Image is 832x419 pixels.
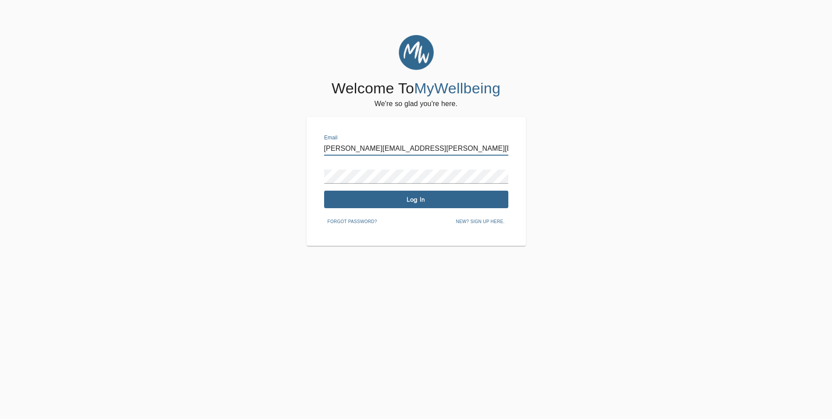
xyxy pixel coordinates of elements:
[452,215,508,228] button: New? Sign up here.
[414,80,500,96] span: MyWellbeing
[332,79,500,98] h4: Welcome To
[399,35,434,70] img: MyWellbeing
[328,218,377,226] span: Forgot password?
[456,218,504,226] span: New? Sign up here.
[328,195,505,204] span: Log In
[324,215,381,228] button: Forgot password?
[324,217,381,224] a: Forgot password?
[324,191,508,208] button: Log In
[324,135,338,141] label: Email
[375,98,457,110] h6: We're so glad you're here.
